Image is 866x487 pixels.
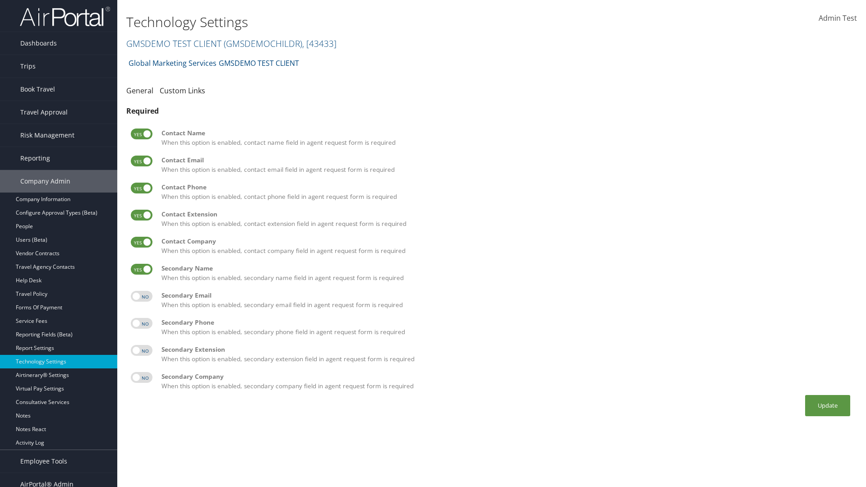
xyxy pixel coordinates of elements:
[224,37,302,50] span: ( GMSDEMOCHILDR )
[20,55,36,78] span: Trips
[161,291,852,309] label: When this option is enabled, secondary email field in agent request form is required
[161,183,852,192] div: Contact Phone
[161,210,852,228] label: When this option is enabled, contact extension field in agent request form is required
[161,237,852,246] div: Contact Company
[302,37,336,50] span: , [ 43433 ]
[819,5,857,32] a: Admin Test
[161,210,852,219] div: Contact Extension
[161,156,852,165] div: Contact Email
[160,86,205,96] a: Custom Links
[126,13,613,32] h1: Technology Settings
[161,264,852,273] div: Secondary Name
[20,124,74,147] span: Risk Management
[161,129,852,138] div: Contact Name
[161,345,852,363] label: When this option is enabled, secondary extension field in agent request form is required
[20,450,67,473] span: Employee Tools
[161,156,852,174] label: When this option is enabled, contact email field in agent request form is required
[161,372,852,381] div: Secondary Company
[161,318,852,327] div: Secondary Phone
[126,37,336,50] a: GMSDEMO TEST CLIENT
[219,54,299,72] a: GMSDEMO TEST CLIENT
[161,129,852,147] label: When this option is enabled, contact name field in agent request form is required
[161,345,852,354] div: Secondary Extension
[20,170,70,193] span: Company Admin
[20,6,110,27] img: airportal-logo.png
[20,101,68,124] span: Travel Approval
[161,372,852,391] label: When this option is enabled, secondary company field in agent request form is required
[161,264,852,282] label: When this option is enabled, secondary name field in agent request form is required
[126,106,857,116] div: Required
[129,54,216,72] a: Global Marketing Services
[805,395,850,416] button: Update
[161,183,852,201] label: When this option is enabled, contact phone field in agent request form is required
[161,318,852,336] label: When this option is enabled, secondary phone field in agent request form is required
[20,32,57,55] span: Dashboards
[819,13,857,23] span: Admin Test
[161,237,852,255] label: When this option is enabled, contact company field in agent request form is required
[161,291,852,300] div: Secondary Email
[20,147,50,170] span: Reporting
[20,78,55,101] span: Book Travel
[126,86,153,96] a: General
